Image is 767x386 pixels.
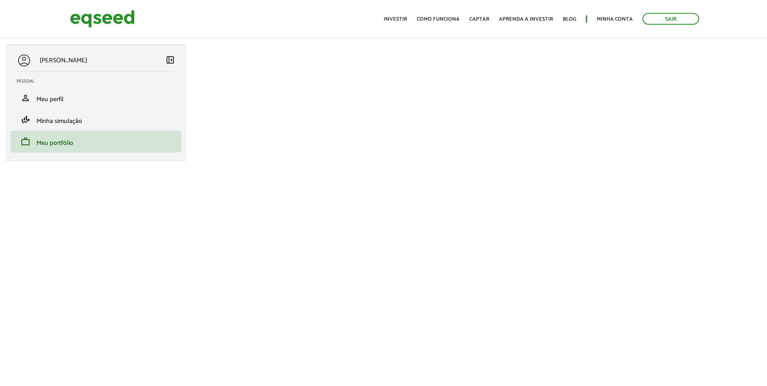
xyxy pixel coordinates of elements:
[21,93,30,103] span: person
[417,17,460,22] a: Como funciona
[563,17,576,22] a: Blog
[642,13,699,25] a: Sair
[36,138,73,148] span: Meu portfólio
[11,131,181,153] li: Meu portfólio
[469,17,489,22] a: Captar
[11,109,181,131] li: Minha simulação
[17,79,181,84] h2: Pessoal
[17,93,175,103] a: personMeu perfil
[36,116,82,127] span: Minha simulação
[36,94,63,105] span: Meu perfil
[21,115,30,125] span: finance_mode
[11,87,181,109] li: Meu perfil
[17,137,175,146] a: workMeu portfólio
[165,55,175,66] a: Colapsar menu
[40,57,87,64] p: [PERSON_NAME]
[165,55,175,65] span: left_panel_close
[70,8,135,30] img: EqSeed
[21,137,30,146] span: work
[17,115,175,125] a: finance_modeMinha simulação
[384,17,407,22] a: Investir
[597,17,633,22] a: Minha conta
[499,17,553,22] a: Aprenda a investir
